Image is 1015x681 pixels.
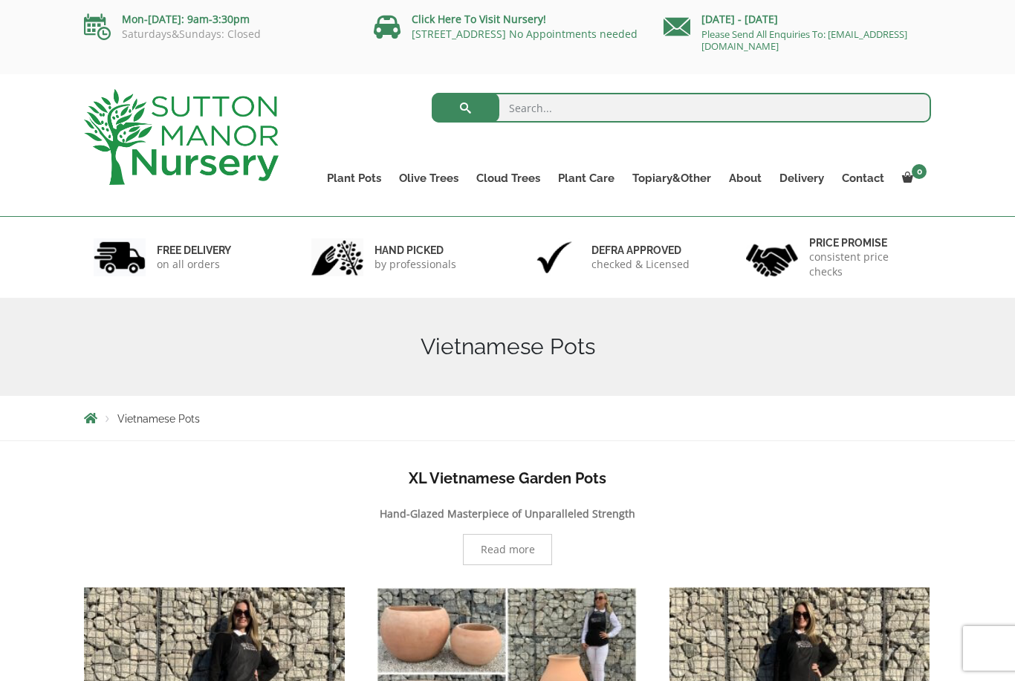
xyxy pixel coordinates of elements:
[117,413,200,425] span: Vietnamese Pots
[390,168,467,189] a: Olive Trees
[467,168,549,189] a: Cloud Trees
[84,412,931,424] nav: Breadcrumbs
[412,27,638,41] a: [STREET_ADDRESS] No Appointments needed
[833,168,893,189] a: Contact
[409,469,606,487] b: XL Vietnamese Garden Pots
[591,257,690,272] p: checked & Licensed
[771,168,833,189] a: Delivery
[809,250,922,279] p: consistent price checks
[157,244,231,257] h6: FREE DELIVERY
[912,164,927,179] span: 0
[746,235,798,280] img: 4.jpg
[94,238,146,276] img: 1.jpg
[481,544,535,555] span: Read more
[84,28,351,40] p: Saturdays&Sundays: Closed
[84,333,931,360] h1: Vietnamese Pots
[623,168,720,189] a: Topiary&Other
[528,238,580,276] img: 3.jpg
[374,244,456,257] h6: hand picked
[549,168,623,189] a: Plant Care
[157,257,231,272] p: on all orders
[311,238,363,276] img: 2.jpg
[591,244,690,257] h6: Defra approved
[809,236,922,250] h6: Price promise
[701,27,907,53] a: Please Send All Enquiries To: [EMAIL_ADDRESS][DOMAIN_NAME]
[380,506,635,521] b: Hand-Glazed Masterpiece of Unparalleled Strength
[84,10,351,28] p: Mon-[DATE]: 9am-3:30pm
[318,168,390,189] a: Plant Pots
[412,12,546,26] a: Click Here To Visit Nursery!
[893,168,931,189] a: 0
[84,89,279,185] img: logo
[720,168,771,189] a: About
[432,93,932,123] input: Search...
[664,10,931,28] p: [DATE] - [DATE]
[374,257,456,272] p: by professionals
